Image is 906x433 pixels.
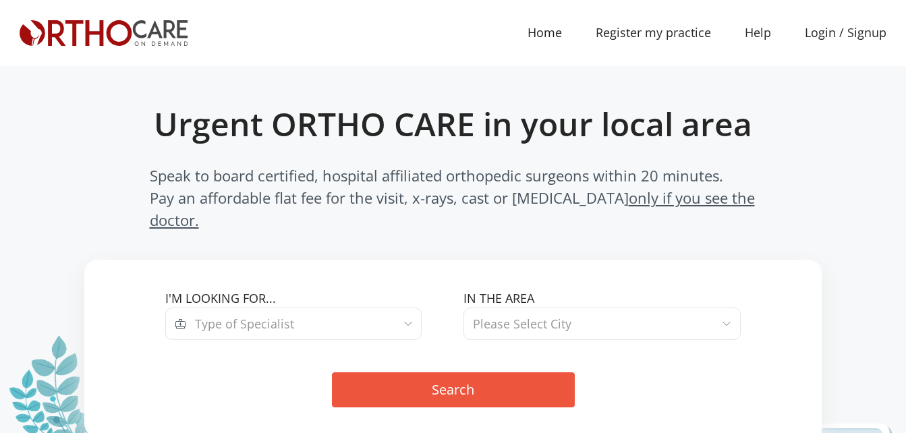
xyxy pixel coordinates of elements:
a: Login / Signup [788,24,903,42]
a: Register my practice [579,18,728,48]
label: In the area [463,289,741,308]
a: Home [511,18,579,48]
label: I'm looking for... [165,289,443,308]
span: Speak to board certified, hospital affiliated orthopedic surgeons within 20 minutes. Pay an affor... [150,165,757,231]
h1: Urgent ORTHO CARE in your local area [115,105,792,144]
span: Type of Specialist [195,316,294,332]
button: Search [332,372,575,407]
span: Please Select City [473,316,571,332]
a: Help [728,18,788,48]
